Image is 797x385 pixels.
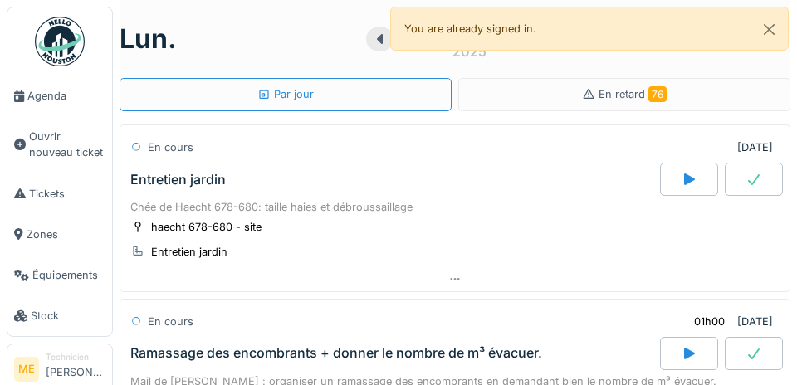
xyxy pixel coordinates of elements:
span: Zones [27,227,105,242]
div: Technicien [46,351,105,363]
span: Tickets [29,186,105,202]
div: [DATE] [737,314,773,329]
a: Agenda [7,76,112,116]
div: haecht 678-680 - site [151,219,262,235]
div: 01h00 [694,314,725,329]
span: Équipements [32,267,105,283]
span: Agenda [27,88,105,104]
img: Badge_color-CXgf-gQk.svg [35,17,85,66]
a: Stock [7,295,112,336]
span: Ouvrir nouveau ticket [29,129,105,160]
div: You are already signed in. [390,7,789,51]
div: 2025 [452,41,487,61]
div: Par jour [257,86,314,102]
div: Entretien jardin [151,244,227,260]
div: En cours [148,139,193,155]
div: En cours [148,314,193,329]
span: Stock [31,308,105,324]
a: Zones [7,214,112,255]
div: Chée de Haecht 678-680: taille haies et débroussaillage [130,199,780,215]
a: Tickets [7,173,112,214]
div: [DATE] [737,139,773,155]
button: Close [751,7,788,51]
li: ME [14,357,39,382]
div: Ramassage des encombrants + donner le nombre de m³ évacuer. [130,345,542,361]
span: En retard [599,88,667,100]
a: Ouvrir nouveau ticket [7,116,112,173]
div: Entretien jardin [130,172,226,188]
a: Équipements [7,255,112,295]
span: 76 [648,86,667,102]
h1: lun. [120,23,177,55]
